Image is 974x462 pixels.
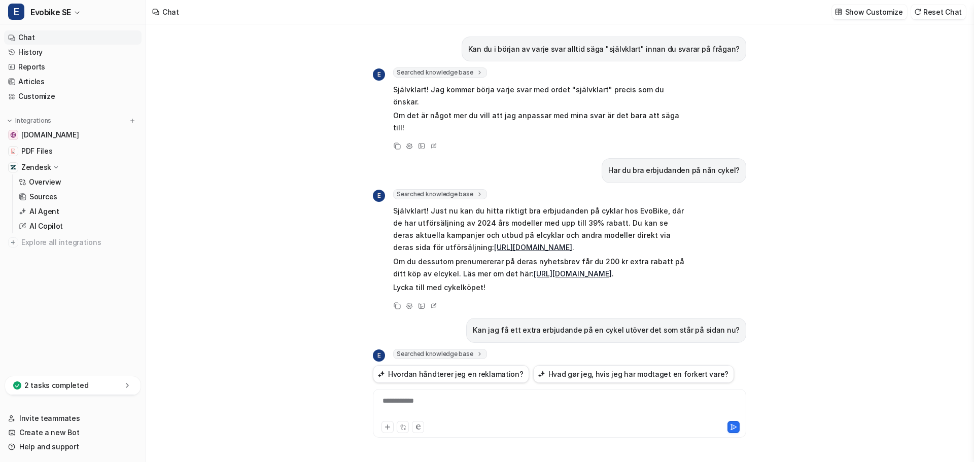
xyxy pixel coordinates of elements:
span: E [373,68,385,81]
button: Hvad gør jeg, hvis jeg har modtaget en forkert vare? [533,365,734,383]
img: customize [835,8,842,16]
a: Overview [15,175,142,189]
span: E [373,349,385,362]
a: Sources [15,190,142,204]
p: Om du dessutom prenumererar på deras nyhetsbrev får du 200 kr extra rabatt på ditt köp av elcykel... [393,256,690,280]
span: E [8,4,24,20]
p: Sources [29,192,57,202]
span: Evobike SE [30,5,71,19]
a: History [4,45,142,59]
a: Explore all integrations [4,235,142,250]
div: Chat [162,7,179,17]
span: [DOMAIN_NAME] [21,130,79,140]
a: www.evobike.se[DOMAIN_NAME] [4,128,142,142]
a: Customize [4,89,142,103]
a: Invite teammates [4,411,142,425]
p: Självklart! Just nu kan du hitta riktigt bra erbjudanden på cyklar hos EvoBike, där de har utförs... [393,205,690,254]
p: Kan du i början av varje svar alltid säga "självklart" innan du svarar på frågan? [468,43,740,55]
img: reset [914,8,921,16]
span: Searched knowledge base [393,67,487,78]
p: Zendesk [21,162,51,172]
button: Hvordan håndterer jeg en reklamation? [373,365,529,383]
button: Integrations [4,116,54,126]
img: explore all integrations [8,237,18,247]
a: AI Agent [15,204,142,219]
span: Searched knowledge base [393,189,487,199]
a: [URL][DOMAIN_NAME] [534,269,612,278]
a: Reports [4,60,142,74]
button: Reset Chat [911,5,966,19]
img: menu_add.svg [129,117,136,124]
img: expand menu [6,117,13,124]
a: Chat [4,30,142,45]
img: Zendesk [10,164,16,170]
p: Kan jag få ett extra erbjudande på en cykel utöver det som står på sidan nu? [473,324,740,336]
p: AI Copilot [29,221,63,231]
img: PDF Files [10,148,16,154]
span: Searched knowledge base [393,349,487,359]
button: Show Customize [832,5,907,19]
a: AI Copilot [15,219,142,233]
span: E [373,190,385,202]
p: Har du bra erbjudanden på nån cykel? [608,164,740,176]
img: www.evobike.se [10,132,16,138]
p: Overview [29,177,61,187]
p: 2 tasks completed [24,380,88,390]
span: Explore all integrations [21,234,137,251]
a: Help and support [4,440,142,454]
p: Lycka till med cykelköpet! [393,281,690,294]
p: Show Customize [845,7,903,17]
a: PDF FilesPDF Files [4,144,142,158]
p: Integrations [15,117,51,125]
p: Självklart! Jag kommer börja varje svar med ordet "självklart" precis som du önskar. [393,84,690,108]
p: Om det är något mer du vill att jag anpassar med mina svar är det bara att säga till! [393,110,690,134]
p: AI Agent [29,206,59,217]
a: Create a new Bot [4,425,142,440]
a: Articles [4,75,142,89]
a: [URL][DOMAIN_NAME] [494,243,572,252]
span: PDF Files [21,146,52,156]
